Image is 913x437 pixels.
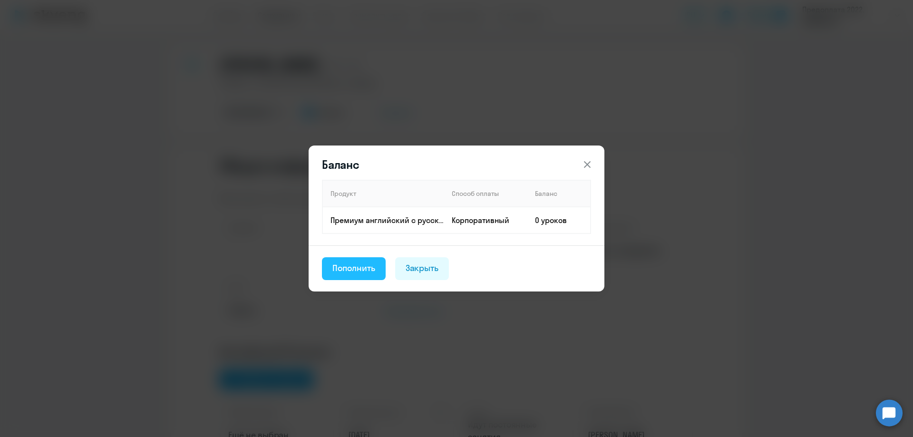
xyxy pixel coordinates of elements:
th: Способ оплаты [444,180,527,207]
div: Закрыть [406,262,439,274]
th: Баланс [527,180,591,207]
div: Пополнить [332,262,375,274]
header: Баланс [309,157,604,172]
th: Продукт [322,180,444,207]
p: Премиум английский с русскоговорящим преподавателем [330,215,444,225]
td: Корпоративный [444,207,527,233]
button: Пополнить [322,257,386,280]
button: Закрыть [395,257,449,280]
td: 0 уроков [527,207,591,233]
